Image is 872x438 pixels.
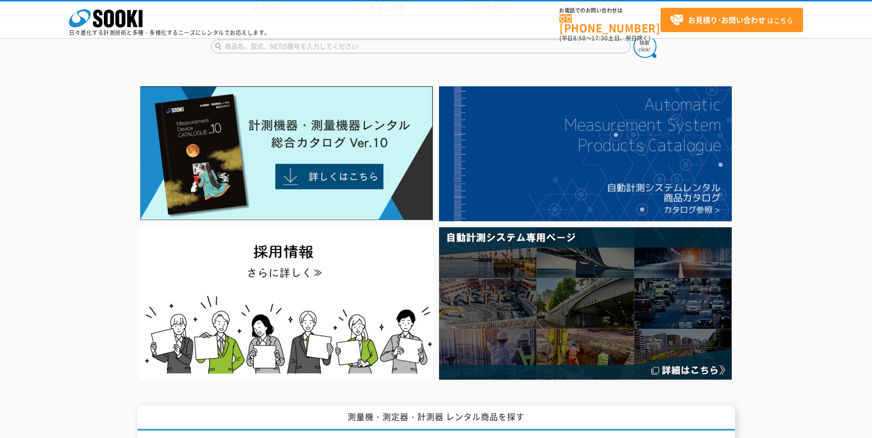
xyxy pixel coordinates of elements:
p: 日々進化する計測技術と多種・多様化するニーズにレンタルでお応えします。 [69,30,270,35]
img: 自動計測システムカタログ [439,86,732,221]
strong: お見積り･お問い合わせ [688,14,765,25]
span: はこちら [670,13,793,27]
span: お電話でのお問い合わせは [559,8,661,13]
span: 17:30 [592,34,608,42]
a: お見積り･お問い合わせはこちら [661,8,803,32]
img: SOOKI recruit [140,227,433,379]
span: 8:50 [573,34,586,42]
img: 自動計測システム専用ページ [439,227,732,379]
a: [PHONE_NUMBER] [559,14,661,33]
input: 商品名、型式、NETIS番号を入力してください [211,39,631,53]
h1: 測量機・測定器・計測器 レンタル商品を探す [137,405,735,431]
img: Catalog Ver10 [140,86,433,220]
span: (平日 ～ 土日、祝日除く) [559,34,650,42]
img: btn_search.png [633,35,656,58]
